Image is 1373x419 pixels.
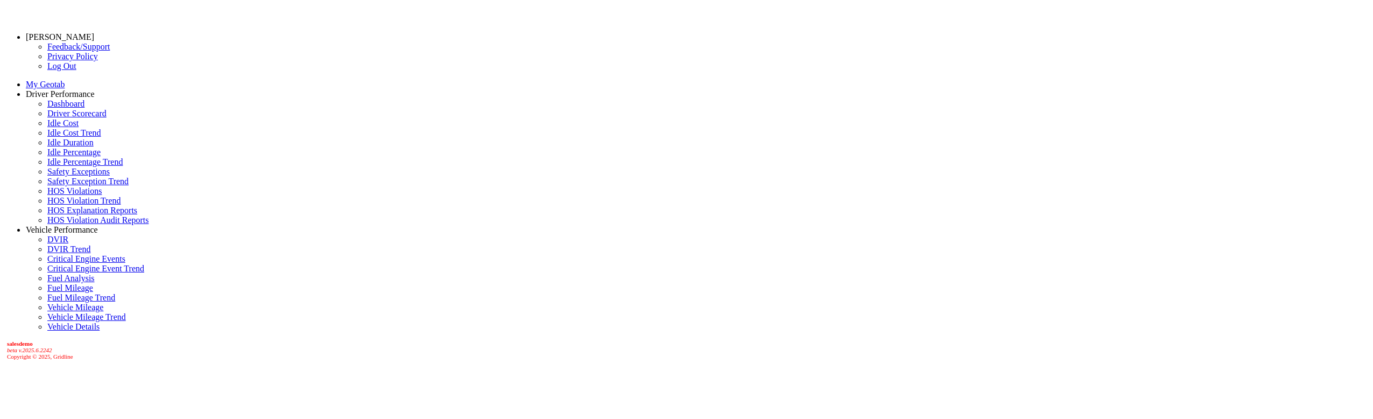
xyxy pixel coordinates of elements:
a: My Geotab [26,80,65,89]
a: Feedback/Support [47,42,110,51]
a: HOS Explanation Reports [47,206,137,215]
a: Fuel Mileage Trend [47,293,115,302]
a: DVIR Trend [47,245,90,254]
a: Vehicle Mileage Trend [47,312,126,322]
a: HOS Violation Audit Reports [47,215,149,225]
a: Critical Engine Events [47,254,125,263]
a: Vehicle Mileage [47,303,103,312]
a: Idle Duration [47,138,94,147]
a: Dashboard [47,99,84,108]
a: DVIR [47,235,68,244]
a: Vehicle Details [47,322,100,331]
a: Driver Performance [26,89,95,99]
a: Critical Engine Event Trend [47,264,144,273]
a: Privacy Policy [47,52,98,61]
a: Safety Exceptions [47,167,110,176]
div: Copyright © 2025, Gridline [7,340,1369,360]
a: Safety Exception Trend [47,177,129,186]
a: Driver Scorecard [47,109,107,118]
a: Idle Percentage [47,148,101,157]
a: HOS Violation Trend [47,196,121,205]
a: Idle Percentage Trend [47,157,123,166]
b: salesdemo [7,340,33,347]
a: HOS Violations [47,186,102,195]
a: Vehicle Performance [26,225,98,234]
a: Fuel Analysis [47,274,95,283]
a: [PERSON_NAME] [26,32,94,41]
a: Fuel Mileage [47,283,93,292]
a: Log Out [47,61,76,71]
a: Idle Cost [47,118,79,128]
a: Idle Cost Trend [47,128,101,137]
i: beta v.2025.6.2242 [7,347,52,353]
